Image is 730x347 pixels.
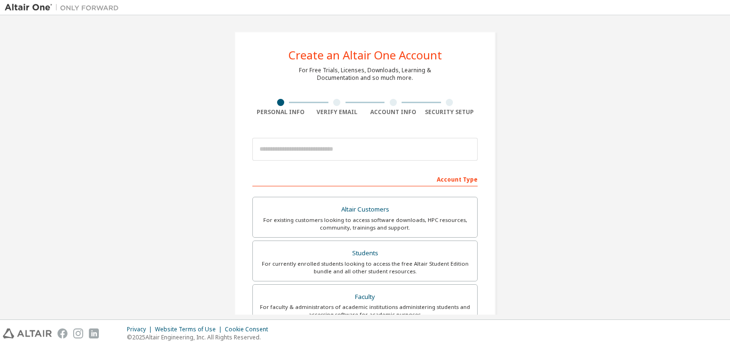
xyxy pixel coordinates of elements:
div: Website Terms of Use [155,326,225,333]
div: Students [259,247,471,260]
div: Altair Customers [259,203,471,216]
div: Account Type [252,171,478,186]
div: Create an Altair One Account [288,49,442,61]
p: © 2025 Altair Engineering, Inc. All Rights Reserved. [127,333,274,341]
img: Altair One [5,3,124,12]
img: instagram.svg [73,328,83,338]
div: Faculty [259,290,471,304]
img: altair_logo.svg [3,328,52,338]
div: Personal Info [252,108,309,116]
div: Security Setup [422,108,478,116]
div: For existing customers looking to access software downloads, HPC resources, community, trainings ... [259,216,471,231]
div: For currently enrolled students looking to access the free Altair Student Edition bundle and all ... [259,260,471,275]
div: Cookie Consent [225,326,274,333]
div: Account Info [365,108,422,116]
div: Verify Email [309,108,365,116]
div: For Free Trials, Licenses, Downloads, Learning & Documentation and so much more. [299,67,431,82]
div: For faculty & administrators of academic institutions administering students and accessing softwa... [259,303,471,318]
div: Privacy [127,326,155,333]
img: facebook.svg [58,328,67,338]
img: linkedin.svg [89,328,99,338]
